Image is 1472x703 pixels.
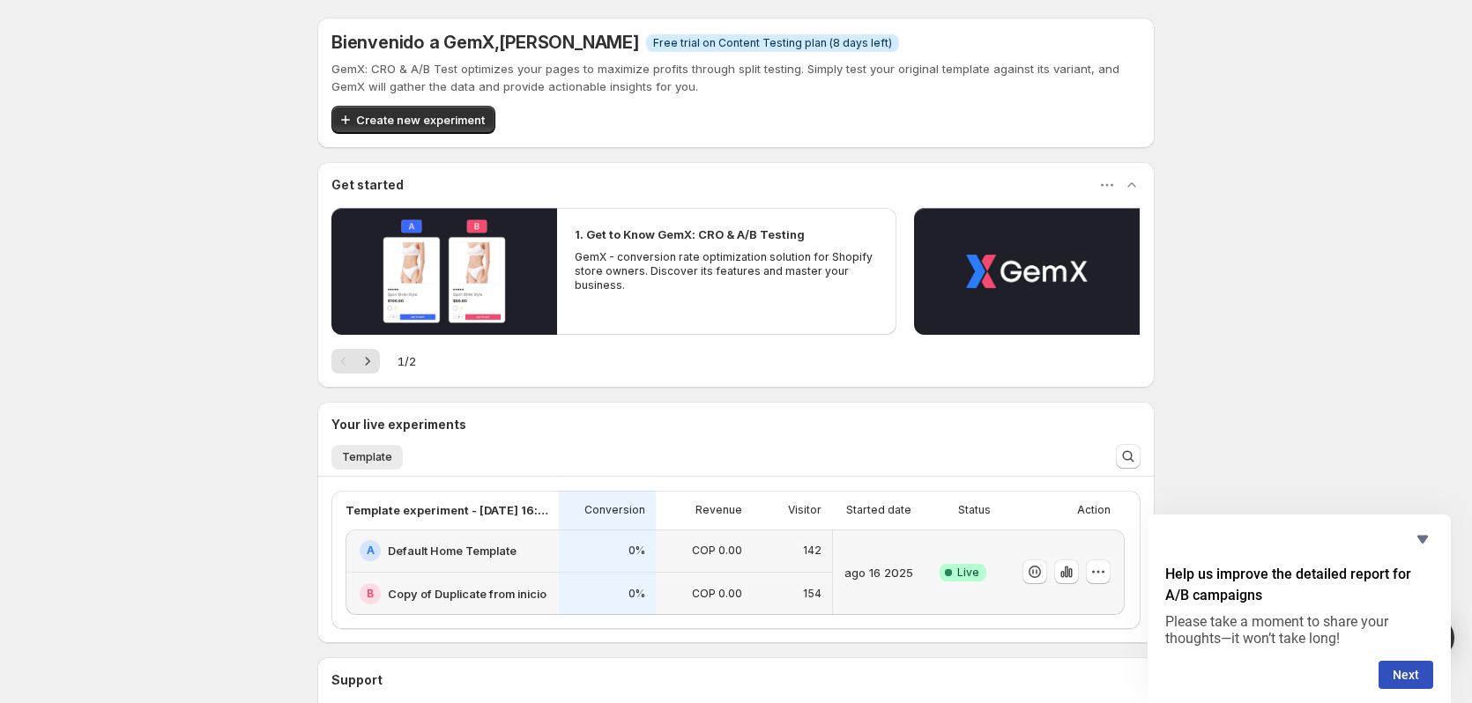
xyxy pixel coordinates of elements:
[957,566,979,580] span: Live
[628,544,645,558] p: 0%
[1412,529,1433,550] button: Hide survey
[331,176,404,194] h3: Get started
[1165,529,1433,689] div: Help us improve the detailed report for A/B campaigns
[494,32,639,53] span: , [PERSON_NAME]
[653,36,892,50] span: Free trial on Content Testing plan (8 days left)
[331,349,380,374] nav: Paginación
[331,208,557,335] button: Reproducir el video
[356,111,485,129] span: Create new experiment
[1165,613,1433,647] p: Please take a moment to share your thoughts—it won’t take long!
[346,501,548,519] p: Template experiment - [DATE] 16:33:41
[788,503,821,517] p: Visitor
[367,544,375,558] h2: A
[1077,503,1111,517] p: Action
[914,208,1140,335] button: Reproducir el video
[575,226,805,243] h2: 1. Get to Know GemX: CRO & A/B Testing
[398,352,416,370] span: 1 / 2
[803,544,821,558] p: 142
[844,564,913,581] p: ago 16 2025
[846,503,911,517] p: Started date
[388,542,517,559] h2: Default Home Template
[803,587,821,601] p: 154
[331,106,495,134] button: Create new experiment
[388,585,546,603] h2: Copy of Duplicate from inicio
[1165,564,1433,606] h2: Help us improve the detailed report for A/B campaigns
[331,671,383,689] h3: Support
[355,349,380,374] button: Siguiente
[958,503,991,517] p: Status
[1379,661,1433,689] button: Next question
[342,450,392,464] span: Template
[331,60,1141,95] p: GemX: CRO & A/B Test optimizes your pages to maximize profits through split testing. Simply test ...
[367,587,374,601] h2: B
[331,416,466,433] h3: Your live experiments
[692,544,742,558] p: COP 0.00
[628,587,645,601] p: 0%
[695,503,742,517] p: Revenue
[575,250,878,292] p: GemX - conversion rate optimization solution for Shopify store owners. Discover its features and ...
[692,587,742,601] p: COP 0.00
[331,32,639,53] h5: Bienvenido a GemX
[584,503,645,517] p: Conversion
[1116,444,1141,469] button: Buscar y filtrar resultados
